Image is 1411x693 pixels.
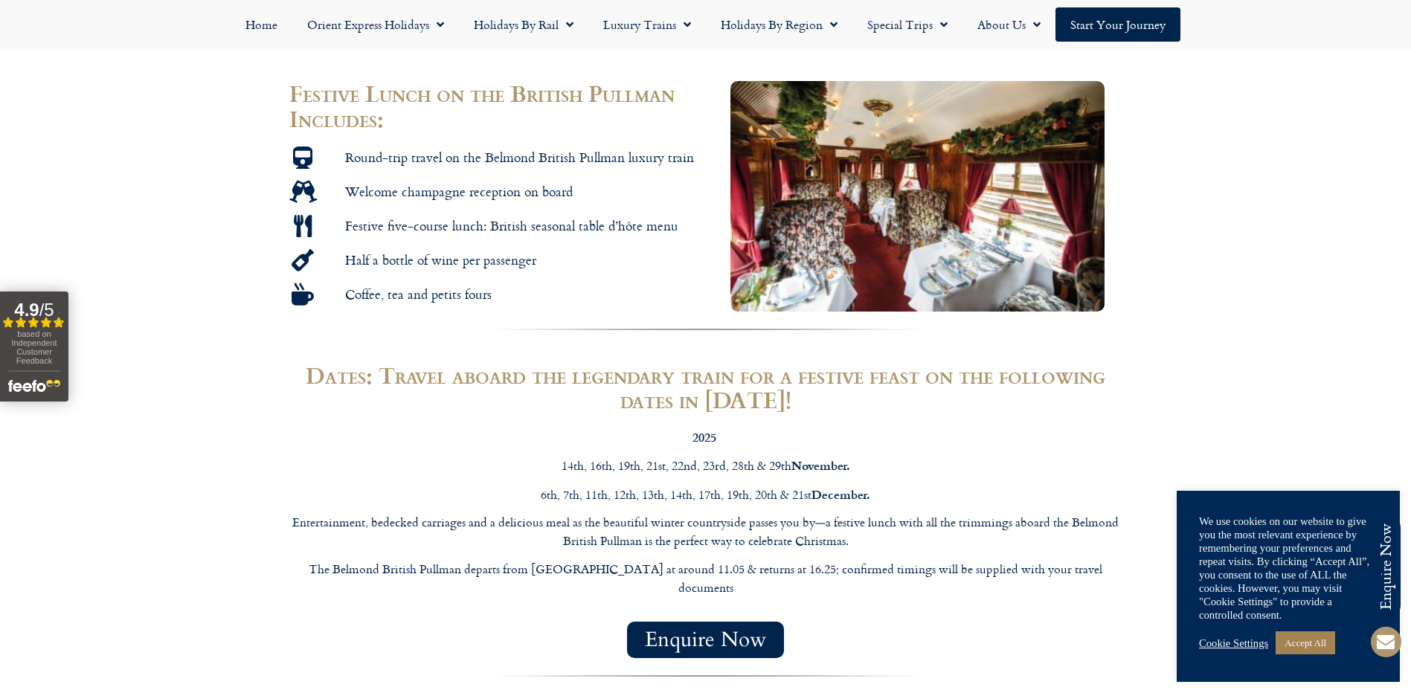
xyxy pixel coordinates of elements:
div: We use cookies on our website to give you the most relevant experience by remembering your prefer... [1199,515,1378,622]
a: Orient Express Holidays [292,7,459,42]
a: Home [231,7,292,42]
p: 14th, 16th, 19th, 21st, 22nd, 23rd, 28th & 29th [289,456,1122,476]
nav: Menu [7,7,1404,42]
p: The Belmond British Pullman departs from [GEOGRAPHIC_DATA] at around 11.05 & returns at 16.25; co... [289,560,1122,598]
h2: Festive Lunch on the British Pullman Includes: [289,81,698,132]
strong: 2025 [692,428,716,445]
span: Coffee, tea and petits fours [341,286,492,303]
strong: December. [811,486,870,503]
p: Entertainment, bedecked carriages and a delicious meal as the beautiful winter countryside passes... [289,513,1122,551]
span: Round-trip travel on the Belmond British Pullman luxury train [341,149,694,166]
p: 6th, 7th, 11th, 12th, 13th, 14th, 17th, 19th, 20th & 21st [289,485,1122,505]
span: Welcome champagne reception on board [341,183,573,200]
a: Luxury Trains [588,7,706,42]
span: Festive five-course lunch: British seasonal table d’hôte menu [341,217,678,234]
span: Half a bottle of wine per passenger [341,251,536,268]
a: Holidays by Region [706,7,852,42]
a: Enquire Now [627,622,784,658]
a: Start your Journey [1055,7,1180,42]
strong: Dates: Travel aboard the legendary train for a festive feast on the following dates in [DATE]! [306,358,1105,416]
a: Cookie Settings [1199,636,1268,650]
strong: November. [791,457,850,474]
a: Accept All [1276,631,1335,654]
a: Holidays by Rail [459,7,588,42]
span: Enquire Now [645,631,766,649]
a: Special Trips [852,7,962,42]
a: About Us [962,7,1055,42]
